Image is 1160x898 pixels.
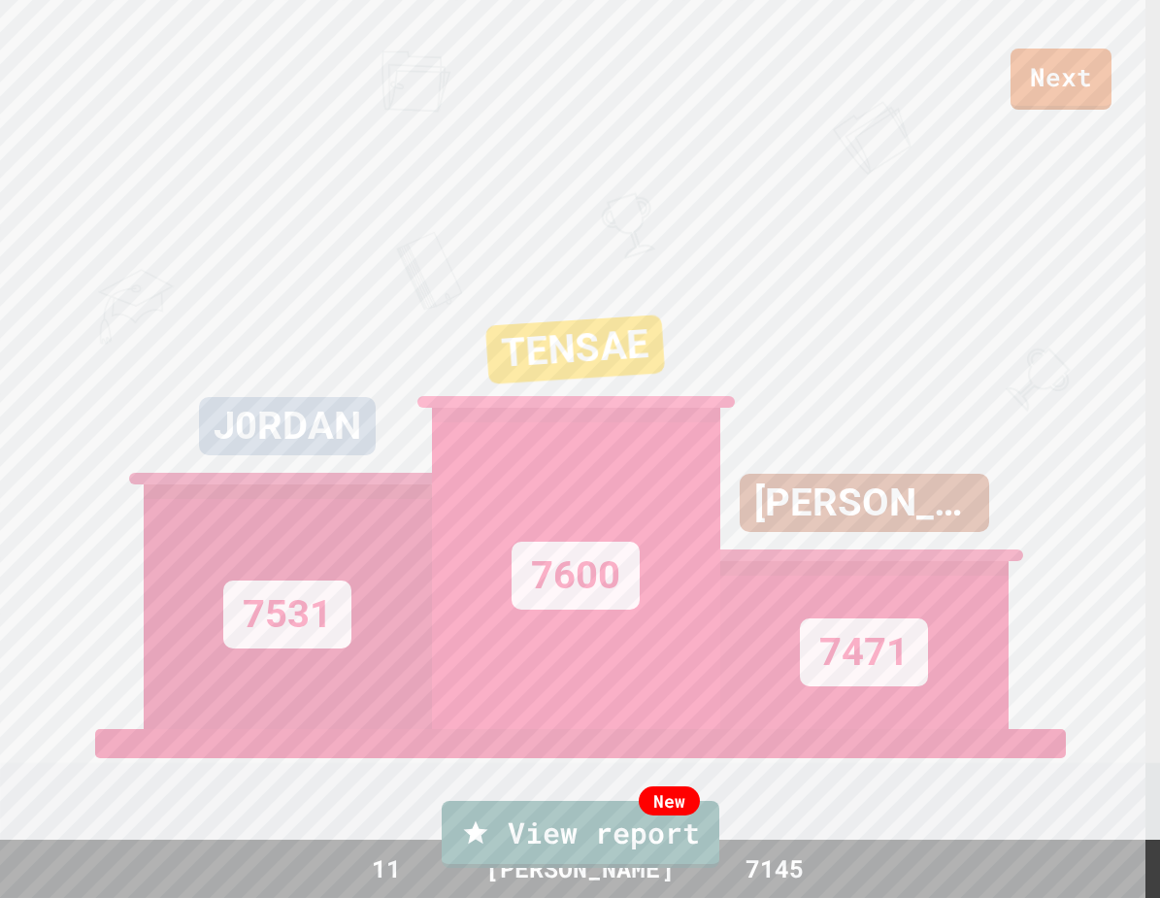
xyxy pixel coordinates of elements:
[800,618,928,686] div: 7471
[484,315,664,384] div: TENSAE
[223,581,351,649] div: 7531
[199,397,376,455] div: J0RDAN
[740,474,989,532] div: [PERSON_NAME]😝😕😏😁
[1011,49,1111,110] a: Next
[512,542,640,610] div: 7600
[442,801,719,868] a: View report
[639,786,700,815] div: New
